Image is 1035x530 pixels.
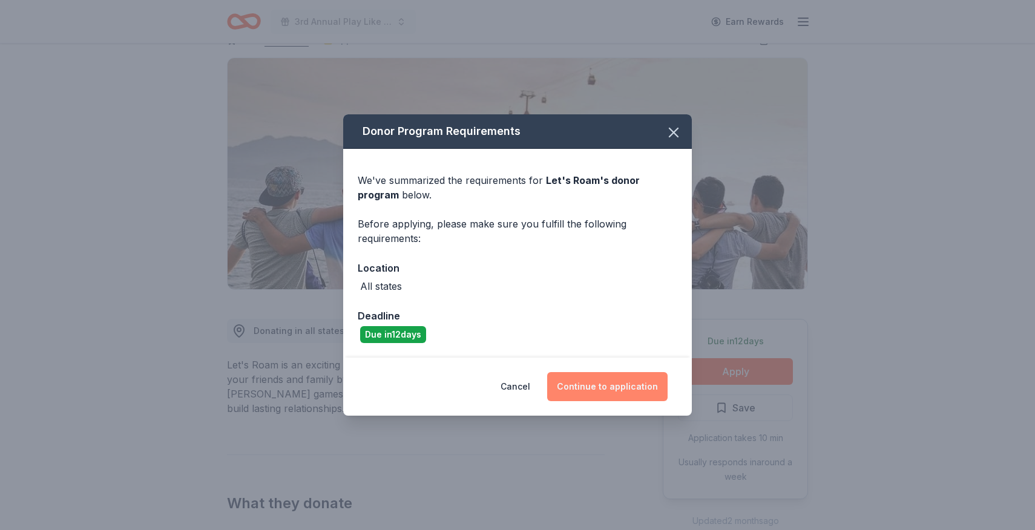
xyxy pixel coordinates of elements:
button: Cancel [501,372,530,401]
div: Before applying, please make sure you fulfill the following requirements: [358,217,677,246]
button: Continue to application [547,372,668,401]
div: All states [360,279,402,293]
div: We've summarized the requirements for below. [358,173,677,202]
div: Due in 12 days [360,326,426,343]
div: Deadline [358,308,677,324]
div: Location [358,260,677,276]
div: Donor Program Requirements [343,114,692,149]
